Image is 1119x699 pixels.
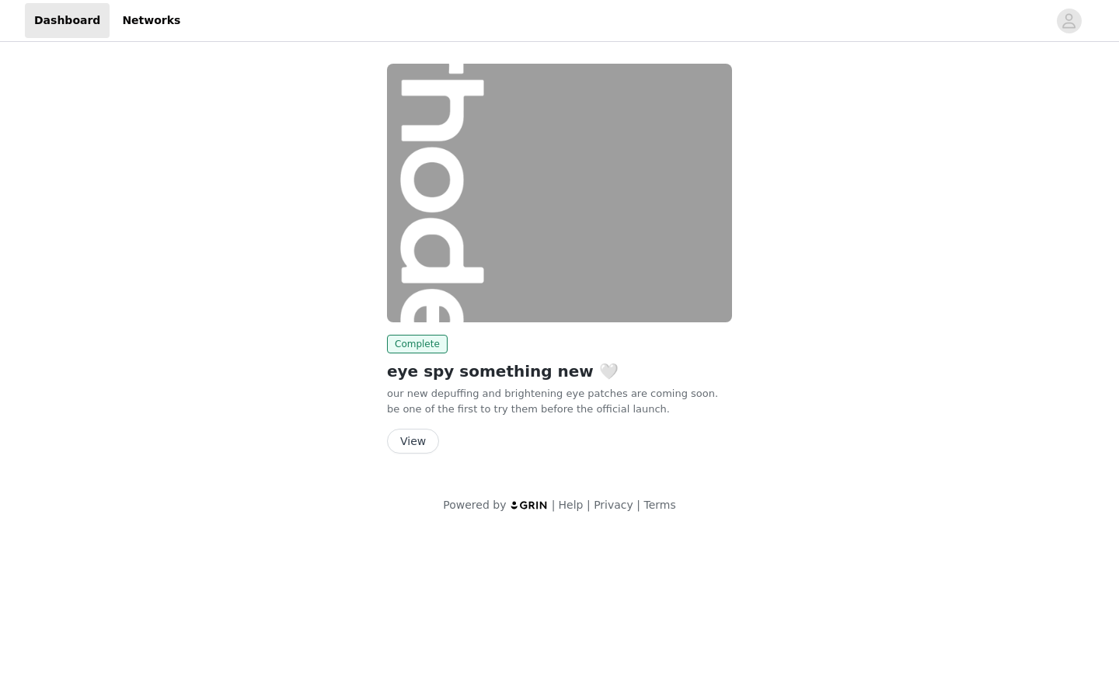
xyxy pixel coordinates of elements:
span: | [587,499,591,511]
a: Help [559,499,584,511]
span: | [552,499,556,511]
button: View [387,429,439,454]
img: rhode skin [387,64,732,322]
span: | [636,499,640,511]
a: Terms [643,499,675,511]
span: Powered by [443,499,506,511]
a: Networks [113,3,190,38]
a: Privacy [594,499,633,511]
h2: eye spy something new 🤍 [387,360,732,383]
a: View [387,436,439,447]
img: logo [510,500,549,510]
div: avatar [1061,9,1076,33]
span: Complete [387,335,448,353]
p: our new depuffing and brightening eye patches are coming soon. be one of the first to try them be... [387,386,732,416]
a: Dashboard [25,3,110,38]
